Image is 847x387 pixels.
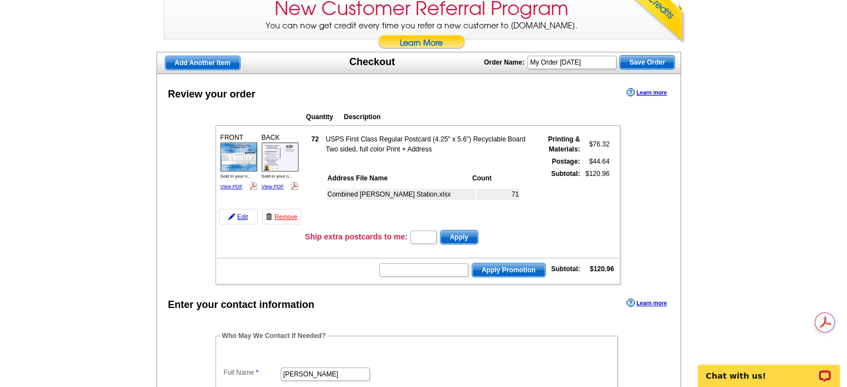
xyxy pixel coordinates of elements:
[548,135,580,153] strong: Printing & Materials:
[590,265,614,273] strong: $120.96
[582,156,610,167] td: $44.64
[262,174,293,179] span: Sold in your n...
[305,232,408,242] h3: Ship extra postcards to me:
[262,143,298,171] img: small-thumb.jpg
[620,56,674,69] span: Save Order
[378,35,466,52] a: Learn More
[262,209,301,224] a: Remove
[221,143,257,171] img: small-thumb.jpg
[311,135,319,143] strong: 72
[626,298,667,307] a: Learn more
[221,184,243,189] a: View PDF
[249,182,257,190] img: pdf_logo.png
[164,20,679,52] p: You can now get credit every time you refer a new customer to [DOMAIN_NAME].
[619,55,675,70] button: Save Order
[472,263,546,277] button: Apply Promotion
[582,134,610,155] td: $76.32
[440,231,478,244] span: Apply
[484,58,525,66] strong: Order Name:
[477,189,520,200] td: 71
[691,352,847,387] iframe: LiveChat chat widget
[440,230,478,244] button: Apply
[266,213,272,220] img: trashcan-icon.gif
[327,173,471,184] th: Address File Name
[219,209,258,224] a: Edit
[582,168,610,226] td: $120.96
[552,158,580,165] strong: Postage:
[224,368,280,378] label: Full Name
[165,56,240,70] span: Add Another Item
[325,134,535,155] td: USPS First Class Regular Postcard (4.25" x 5.6") Recyclable Board Two sided, full color Print + A...
[344,111,547,123] th: Description
[228,213,235,220] img: pencil-icon.gif
[551,265,580,273] strong: Subtotal:
[472,173,520,184] th: Count
[165,56,241,70] a: Add Another Item
[551,170,580,178] strong: Subtotal:
[221,331,327,341] legend: Who May We Contact If Needed?
[221,174,252,179] span: Sold in your n...
[262,184,284,189] a: View PDF
[327,189,476,200] td: Combined [PERSON_NAME] Station.xlsx
[626,88,667,97] a: Learn more
[168,87,256,102] div: Review your order
[472,263,545,277] span: Apply Promotion
[349,56,395,68] h1: Checkout
[219,131,259,193] div: FRONT
[290,182,298,190] img: pdf_logo.png
[260,131,300,193] div: BACK
[168,297,315,312] div: Enter your contact information
[306,111,342,123] th: Quantity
